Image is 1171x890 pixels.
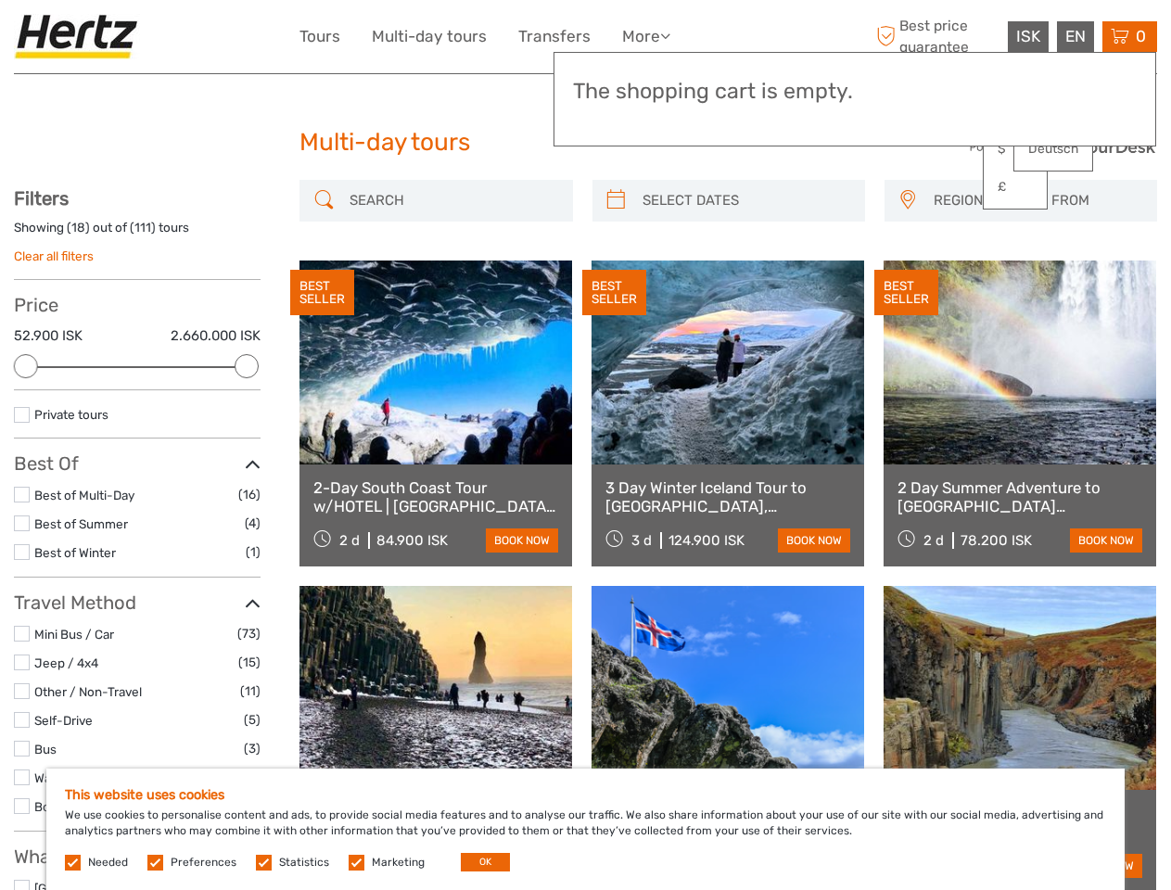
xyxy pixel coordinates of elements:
div: 124.900 ISK [668,532,745,549]
span: (15) [238,652,261,673]
button: Open LiveChat chat widget [213,29,235,51]
button: OK [461,853,510,871]
label: Statistics [279,855,329,871]
span: (4) [245,513,261,534]
button: REGION / STARTS FROM [925,185,1148,216]
strong: Filters [14,187,69,210]
label: 2.660.000 ISK [171,326,261,346]
p: We're away right now. Please check back later! [26,32,210,47]
h3: Best Of [14,452,261,475]
img: Hertz [14,14,146,59]
a: 2-Day South Coast Tour w/HOTEL | [GEOGRAPHIC_DATA], [GEOGRAPHIC_DATA], [GEOGRAPHIC_DATA] & Waterf... [313,478,558,516]
div: EN [1057,21,1094,52]
a: Private tours [34,407,108,422]
a: Multi-day tours [372,23,487,50]
input: SELECT DATES [635,184,856,217]
a: More [622,23,670,50]
a: Deutsch [1014,133,1092,166]
label: Preferences [171,855,236,871]
span: (2) [244,767,261,788]
span: (5) [244,709,261,731]
a: Bus [34,742,57,756]
span: (1) [246,541,261,563]
a: Mini Bus / Car [34,627,114,642]
div: 84.900 ISK [376,532,448,549]
a: book now [486,528,558,553]
a: Tours [299,23,340,50]
a: 3 Day Winter Iceland Tour to [GEOGRAPHIC_DATA], [GEOGRAPHIC_DATA], [GEOGRAPHIC_DATA] and [GEOGRAP... [605,478,850,516]
label: Needed [88,855,128,871]
img: PurchaseViaTourDesk.png [969,135,1157,159]
a: book now [778,528,850,553]
span: ISK [1016,27,1040,45]
a: Best of Multi-Day [34,488,134,502]
div: BEST SELLER [290,270,354,316]
a: Self-Drive [34,713,93,728]
h3: Price [14,294,261,316]
div: We use cookies to personalise content and ads, to provide social media features and to analyse ou... [46,769,1125,890]
h3: Travel Method [14,591,261,614]
a: Jeep / 4x4 [34,655,98,670]
div: 78.200 ISK [961,532,1032,549]
span: (3) [244,738,261,759]
a: Other / Non-Travel [34,684,142,699]
a: Transfers [518,23,591,50]
a: 2 Day Summer Adventure to [GEOGRAPHIC_DATA] [GEOGRAPHIC_DATA], Glacier Hiking, [GEOGRAPHIC_DATA],... [897,478,1142,516]
span: 0 [1133,27,1149,45]
label: 52.900 ISK [14,326,83,346]
div: BEST SELLER [582,270,646,316]
a: book now [1070,528,1142,553]
span: (11) [240,680,261,702]
span: (16) [238,484,261,505]
a: Clear all filters [14,248,94,263]
h3: The shopping cart is empty. [573,79,1137,105]
span: 3 d [631,532,652,549]
a: $ [984,133,1047,166]
a: Best of Summer [34,516,128,531]
div: BEST SELLER [874,270,938,316]
a: £ [984,171,1047,204]
label: 111 [134,219,151,236]
h1: Multi-day tours [299,128,872,158]
span: 2 d [923,532,944,549]
span: Best price guarantee [872,16,1003,57]
a: Boat [34,799,61,814]
a: Best of Winter [34,545,116,560]
span: 2 d [339,532,360,549]
input: SEARCH [342,184,563,217]
div: Showing ( ) out of ( ) tours [14,219,261,248]
label: Marketing [372,855,425,871]
label: 18 [71,219,85,236]
h5: This website uses cookies [65,787,1106,803]
span: (73) [237,623,261,644]
a: Walking [34,770,78,785]
h3: What do you want to see? [14,845,261,868]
